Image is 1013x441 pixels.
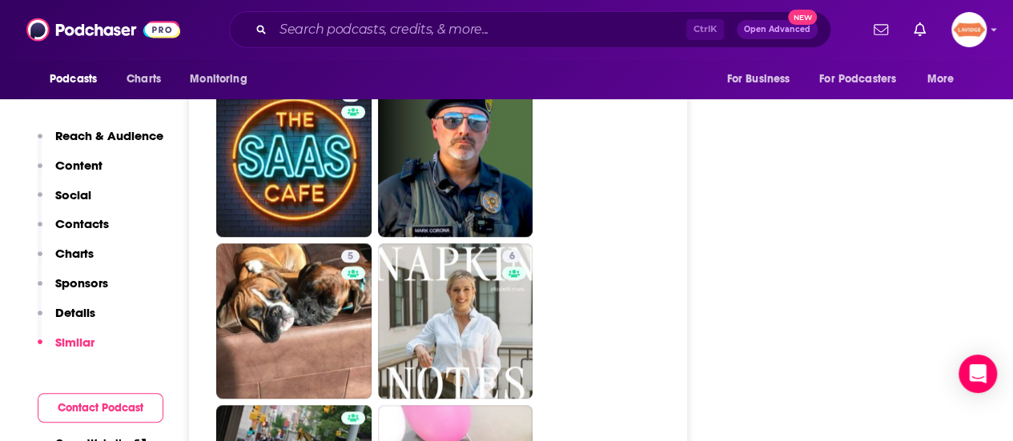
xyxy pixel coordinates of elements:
[216,243,372,399] a: 5
[509,249,514,265] span: 6
[55,216,109,231] p: Contacts
[951,12,987,47] span: Logged in as brookesanches
[726,68,790,90] span: For Business
[951,12,987,47] img: User Profile
[216,82,372,238] a: 2
[50,68,97,90] span: Podcasts
[55,275,108,291] p: Sponsors
[229,11,831,48] div: Search podcasts, credits, & more...
[38,64,118,94] button: open menu
[916,64,975,94] button: open menu
[38,275,108,305] button: Sponsors
[38,246,94,275] button: Charts
[715,64,810,94] button: open menu
[809,64,919,94] button: open menu
[927,68,955,90] span: More
[38,335,94,364] button: Similar
[348,249,353,265] span: 5
[867,16,894,43] a: Show notifications dropdown
[38,393,163,423] button: Contact Podcast
[788,10,817,25] span: New
[959,355,997,393] div: Open Intercom Messenger
[116,64,171,94] a: Charts
[179,64,267,94] button: open menu
[190,68,247,90] span: Monitoring
[38,187,91,217] button: Social
[55,335,94,350] p: Similar
[55,158,103,173] p: Content
[907,16,932,43] a: Show notifications dropdown
[341,89,360,102] a: 2
[951,12,987,47] button: Show profile menu
[127,68,161,90] span: Charts
[38,128,163,158] button: Reach & Audience
[55,305,95,320] p: Details
[737,20,818,39] button: Open AdvancedNew
[38,158,103,187] button: Content
[55,128,163,143] p: Reach & Audience
[378,243,533,399] a: 6
[38,216,109,246] button: Contacts
[26,14,180,45] img: Podchaser - Follow, Share and Rate Podcasts
[38,305,95,335] button: Details
[341,250,360,263] a: 5
[55,187,91,202] p: Social
[273,17,686,42] input: Search podcasts, credits, & more...
[686,19,724,40] span: Ctrl K
[819,68,896,90] span: For Podcasters
[744,26,810,34] span: Open Advanced
[55,246,94,261] p: Charts
[502,250,521,263] a: 6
